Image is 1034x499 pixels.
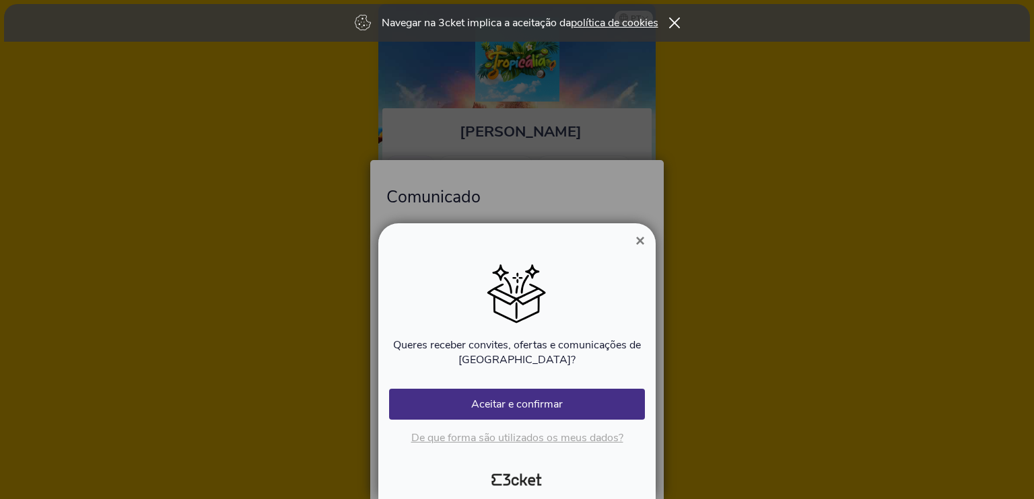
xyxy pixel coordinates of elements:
[389,338,645,367] p: Queres receber convites, ofertas e comunicações de [GEOGRAPHIC_DATA]?
[635,231,645,249] span: ×
[382,15,658,30] p: Navegar na 3cket implica a aceitação da
[389,430,645,445] p: De que forma são utilizados os meus dados?
[571,15,658,30] a: política de cookies
[389,389,645,420] button: Aceitar e confirmar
